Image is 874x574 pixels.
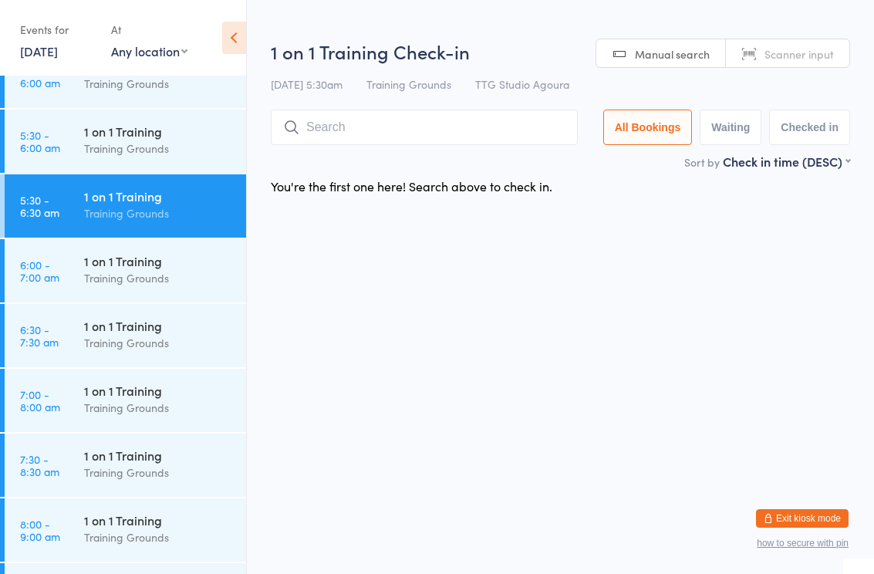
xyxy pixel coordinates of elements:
[20,453,59,478] time: 7:30 - 8:30 am
[84,334,233,352] div: Training Grounds
[20,518,60,542] time: 8:00 - 9:00 am
[84,269,233,287] div: Training Grounds
[20,129,60,154] time: 5:30 - 6:00 am
[684,154,720,170] label: Sort by
[84,512,233,528] div: 1 on 1 Training
[20,323,59,348] time: 6:30 - 7:30 am
[271,177,552,194] div: You're the first one here! Search above to check in.
[84,123,233,140] div: 1 on 1 Training
[84,140,233,157] div: Training Grounds
[475,76,569,92] span: TTG Studio Agoura
[757,538,849,549] button: how to secure with pin
[111,42,187,59] div: Any location
[20,194,59,218] time: 5:30 - 6:30 am
[5,174,246,238] a: 5:30 -6:30 am1 on 1 TrainingTraining Grounds
[603,110,693,145] button: All Bookings
[84,75,233,93] div: Training Grounds
[84,252,233,269] div: 1 on 1 Training
[271,39,850,64] h2: 1 on 1 Training Check-in
[5,304,246,367] a: 6:30 -7:30 am1 on 1 TrainingTraining Grounds
[20,388,60,413] time: 7:00 - 8:00 am
[20,42,58,59] a: [DATE]
[5,45,246,108] a: 5:00 -6:00 am1 on 1 TrainingTraining Grounds
[764,46,834,62] span: Scanner input
[5,369,246,432] a: 7:00 -8:00 am1 on 1 TrainingTraining Grounds
[20,258,59,283] time: 6:00 - 7:00 am
[20,64,60,89] time: 5:00 - 6:00 am
[84,464,233,481] div: Training Grounds
[84,382,233,399] div: 1 on 1 Training
[271,110,578,145] input: Search
[84,399,233,417] div: Training Grounds
[84,317,233,334] div: 1 on 1 Training
[5,110,246,173] a: 5:30 -6:00 am1 on 1 TrainingTraining Grounds
[5,239,246,302] a: 6:00 -7:00 am1 on 1 TrainingTraining Grounds
[84,187,233,204] div: 1 on 1 Training
[756,509,849,528] button: Exit kiosk mode
[84,204,233,222] div: Training Grounds
[700,110,761,145] button: Waiting
[84,528,233,546] div: Training Grounds
[5,434,246,497] a: 7:30 -8:30 am1 on 1 TrainingTraining Grounds
[271,76,343,92] span: [DATE] 5:30am
[635,46,710,62] span: Manual search
[84,447,233,464] div: 1 on 1 Training
[111,17,187,42] div: At
[366,76,451,92] span: Training Grounds
[5,498,246,562] a: 8:00 -9:00 am1 on 1 TrainingTraining Grounds
[769,110,850,145] button: Checked in
[723,153,850,170] div: Check in time (DESC)
[20,17,96,42] div: Events for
